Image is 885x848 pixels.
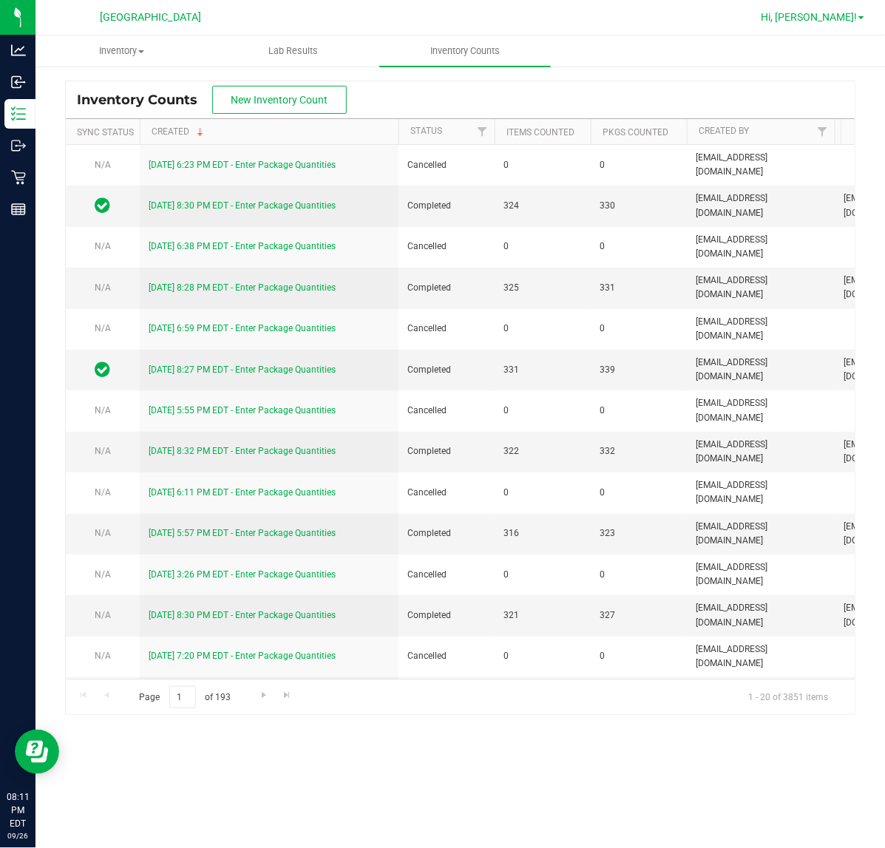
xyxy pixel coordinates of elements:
[603,127,668,138] a: Pkgs Counted
[407,240,486,254] span: Cancelled
[149,569,336,580] a: [DATE] 3:26 PM EDT - Enter Package Quantities
[11,138,26,153] inline-svg: Outbound
[410,126,442,136] a: Status
[95,160,111,170] span: N/A
[95,446,111,456] span: N/A
[600,281,678,295] span: 331
[77,92,212,108] span: Inventory Counts
[503,404,582,418] span: 0
[696,396,826,424] span: [EMAIL_ADDRESS][DOMAIN_NAME]
[699,126,749,136] a: Created By
[149,610,336,620] a: [DATE] 8:30 PM EDT - Enter Package Quantities
[126,686,243,709] span: Page of 193
[503,649,582,663] span: 0
[149,651,336,661] a: [DATE] 7:20 PM EDT - Enter Package Quantities
[95,195,111,216] span: In Sync
[95,405,111,415] span: N/A
[407,568,486,582] span: Cancelled
[149,405,336,415] a: [DATE] 5:55 PM EDT - Enter Package Quantities
[600,568,678,582] span: 0
[600,322,678,336] span: 0
[7,830,29,841] p: 09/26
[95,569,111,580] span: N/A
[503,608,582,623] span: 321
[149,323,336,333] a: [DATE] 6:59 PM EDT - Enter Package Quantities
[736,686,840,708] span: 1 - 20 of 3851 items
[95,487,111,498] span: N/A
[600,158,678,172] span: 0
[407,608,486,623] span: Completed
[503,281,582,295] span: 325
[407,444,486,458] span: Completed
[600,404,678,418] span: 0
[253,686,274,706] a: Go to the next page
[212,86,347,114] button: New Inventory Count
[95,241,111,251] span: N/A
[696,151,826,179] span: [EMAIL_ADDRESS][DOMAIN_NAME]
[503,486,582,500] span: 0
[503,199,582,213] span: 324
[506,127,574,138] a: Items Counted
[95,359,111,380] span: In Sync
[11,43,26,58] inline-svg: Analytics
[503,568,582,582] span: 0
[95,528,111,538] span: N/A
[11,75,26,89] inline-svg: Inbound
[696,642,826,671] span: [EMAIL_ADDRESS][DOMAIN_NAME]
[503,322,582,336] span: 0
[15,730,59,774] iframe: Resource center
[503,240,582,254] span: 0
[11,202,26,217] inline-svg: Reports
[407,363,486,377] span: Completed
[410,44,520,58] span: Inventory Counts
[152,126,206,137] a: Created
[696,315,826,343] span: [EMAIL_ADDRESS][DOMAIN_NAME]
[149,241,336,251] a: [DATE] 6:38 PM EDT - Enter Package Quantities
[696,601,826,629] span: [EMAIL_ADDRESS][DOMAIN_NAME]
[149,528,336,538] a: [DATE] 5:57 PM EDT - Enter Package Quantities
[470,119,495,144] a: Filter
[407,281,486,295] span: Completed
[503,526,582,540] span: 316
[696,274,826,302] span: [EMAIL_ADDRESS][DOMAIN_NAME]
[149,160,336,170] a: [DATE] 6:23 PM EDT - Enter Package Quantities
[101,11,202,24] span: [GEOGRAPHIC_DATA]
[207,35,379,67] a: Lab Results
[696,520,826,548] span: [EMAIL_ADDRESS][DOMAIN_NAME]
[149,446,336,456] a: [DATE] 8:32 PM EDT - Enter Package Quantities
[11,170,26,185] inline-svg: Retail
[35,35,207,67] a: Inventory
[600,649,678,663] span: 0
[149,487,336,498] a: [DATE] 6:11 PM EDT - Enter Package Quantities
[379,35,551,67] a: Inventory Counts
[696,191,826,220] span: [EMAIL_ADDRESS][DOMAIN_NAME]
[149,282,336,293] a: [DATE] 8:28 PM EDT - Enter Package Quantities
[231,94,328,106] span: New Inventory Count
[600,363,678,377] span: 339
[503,363,582,377] span: 331
[407,199,486,213] span: Completed
[600,199,678,213] span: 330
[696,478,826,506] span: [EMAIL_ADDRESS][DOMAIN_NAME]
[600,486,678,500] span: 0
[248,44,338,58] span: Lab Results
[407,158,486,172] span: Cancelled
[11,106,26,121] inline-svg: Inventory
[407,486,486,500] span: Cancelled
[407,649,486,663] span: Cancelled
[696,356,826,384] span: [EMAIL_ADDRESS][DOMAIN_NAME]
[77,127,134,138] a: Sync Status
[407,526,486,540] span: Completed
[696,438,826,466] span: [EMAIL_ADDRESS][DOMAIN_NAME]
[810,119,835,144] a: Filter
[600,240,678,254] span: 0
[600,608,678,623] span: 327
[149,200,336,211] a: [DATE] 8:30 PM EDT - Enter Package Quantities
[95,610,111,620] span: N/A
[696,560,826,588] span: [EMAIL_ADDRESS][DOMAIN_NAME]
[696,233,826,261] span: [EMAIL_ADDRESS][DOMAIN_NAME]
[95,651,111,661] span: N/A
[169,686,196,709] input: 1
[407,404,486,418] span: Cancelled
[503,158,582,172] span: 0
